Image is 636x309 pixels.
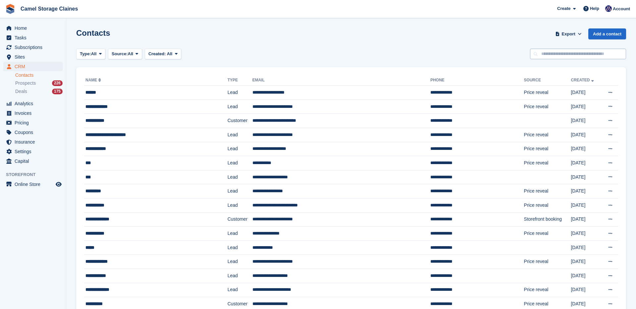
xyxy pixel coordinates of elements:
[571,269,601,283] td: [DATE]
[590,5,599,12] span: Help
[571,198,601,212] td: [DATE]
[228,170,252,184] td: Lead
[571,212,601,227] td: [DATE]
[15,99,54,108] span: Analytics
[524,142,571,156] td: Price reveal
[571,142,601,156] td: [DATE]
[605,5,612,12] img: Rod
[571,114,601,128] td: [DATE]
[228,184,252,199] td: Lead
[5,4,15,14] img: stora-icon-8386f47178a22dfd0bd8f6a31ec36ba5ce8667c1dd55bd0f319d3a0aa187defe.svg
[15,88,63,95] a: Deals 175
[571,78,595,82] a: Created
[3,137,63,147] a: menu
[3,118,63,127] a: menu
[524,283,571,297] td: Price reveal
[524,255,571,269] td: Price reveal
[15,118,54,127] span: Pricing
[524,75,571,86] th: Source
[15,72,63,78] a: Contacts
[524,212,571,227] td: Storefront booking
[15,33,54,42] span: Tasks
[571,241,601,255] td: [DATE]
[76,28,110,37] h1: Contacts
[6,171,66,178] span: Storefront
[15,43,54,52] span: Subscriptions
[15,156,54,166] span: Capital
[3,180,63,189] a: menu
[3,62,63,71] a: menu
[571,86,601,100] td: [DATE]
[252,75,430,86] th: Email
[15,128,54,137] span: Coupons
[15,180,54,189] span: Online Store
[430,75,524,86] th: Phone
[3,147,63,156] a: menu
[571,170,601,184] td: [DATE]
[145,49,181,60] button: Created: All
[228,156,252,170] td: Lead
[228,75,252,86] th: Type
[108,49,142,60] button: Source: All
[228,283,252,297] td: Lead
[228,100,252,114] td: Lead
[15,137,54,147] span: Insurance
[524,86,571,100] td: Price reveal
[3,52,63,62] a: menu
[571,255,601,269] td: [DATE]
[571,128,601,142] td: [DATE]
[228,198,252,212] td: Lead
[128,51,133,57] span: All
[613,6,630,12] span: Account
[15,23,54,33] span: Home
[3,128,63,137] a: menu
[80,51,91,57] span: Type:
[588,28,626,39] a: Add a contact
[15,62,54,71] span: CRM
[15,109,54,118] span: Invoices
[3,109,63,118] a: menu
[554,28,583,39] button: Export
[228,212,252,227] td: Customer
[571,184,601,199] td: [DATE]
[15,52,54,62] span: Sites
[18,3,80,14] a: Camel Storage Claines
[228,114,252,128] td: Customer
[571,156,601,170] td: [DATE]
[524,184,571,199] td: Price reveal
[15,147,54,156] span: Settings
[52,89,63,94] div: 175
[524,227,571,241] td: Price reveal
[228,128,252,142] td: Lead
[148,51,166,56] span: Created:
[167,51,173,56] span: All
[228,86,252,100] td: Lead
[524,198,571,212] td: Price reveal
[228,269,252,283] td: Lead
[571,100,601,114] td: [DATE]
[15,88,27,95] span: Deals
[52,80,63,86] div: 226
[571,283,601,297] td: [DATE]
[3,33,63,42] a: menu
[524,156,571,170] td: Price reveal
[76,49,105,60] button: Type: All
[3,23,63,33] a: menu
[85,78,102,82] a: Name
[15,80,63,87] a: Prospects 226
[3,43,63,52] a: menu
[55,180,63,188] a: Preview store
[228,142,252,156] td: Lead
[3,99,63,108] a: menu
[524,128,571,142] td: Price reveal
[3,156,63,166] a: menu
[557,5,570,12] span: Create
[112,51,128,57] span: Source:
[228,241,252,255] td: Lead
[228,255,252,269] td: Lead
[562,31,575,37] span: Export
[571,227,601,241] td: [DATE]
[228,227,252,241] td: Lead
[91,51,97,57] span: All
[15,80,36,86] span: Prospects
